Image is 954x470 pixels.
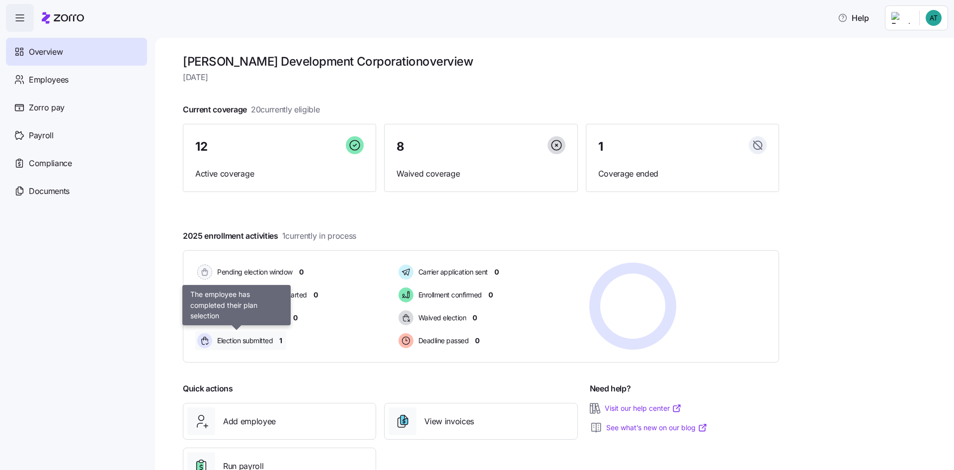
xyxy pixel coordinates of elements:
span: 1 [279,336,282,346]
span: Compliance [29,157,72,170]
span: 0 [488,290,493,300]
a: Compliance [6,149,147,177]
span: Help [838,12,869,24]
span: Employees [29,74,69,86]
span: Deadline passed [415,336,469,346]
span: Pending election window [214,267,293,277]
span: 1 [598,141,603,153]
span: Waived coverage [397,168,565,180]
a: Employees [6,66,147,94]
span: 0 [473,313,477,323]
span: Election active: Started [214,313,287,323]
span: Current coverage [183,103,320,116]
span: 1 currently in process [282,230,356,242]
span: Election submitted [214,336,273,346]
span: 0 [494,267,499,277]
span: [DATE] [183,71,779,84]
span: Carrier application sent [415,267,488,277]
a: Overview [6,38,147,66]
span: Election active: Hasn't started [214,290,307,300]
img: Employer logo [891,12,911,24]
span: Coverage ended [598,168,767,180]
span: 2025 enrollment activities [183,230,356,242]
span: 12 [195,141,207,153]
span: 8 [397,141,404,153]
a: See what’s new on our blog [606,423,708,433]
span: Overview [29,46,63,58]
button: Help [830,8,877,28]
img: 442f5e65d994a4bef21d33eb85515bc9 [926,10,942,26]
a: Payroll [6,121,147,149]
span: 0 [299,267,304,277]
span: View invoices [424,415,474,428]
span: 0 [314,290,318,300]
span: 0 [293,313,298,323]
h1: [PERSON_NAME] Development Corporation overview [183,54,779,69]
span: Quick actions [183,382,233,395]
span: Enrollment confirmed [415,290,482,300]
span: 20 currently eligible [251,103,320,116]
a: Zorro pay [6,94,147,121]
a: Documents [6,177,147,205]
span: Add employee [223,415,276,428]
span: Zorro pay [29,101,65,114]
a: Visit our help center [605,403,682,413]
span: Active coverage [195,168,364,180]
span: 0 [475,336,479,346]
span: Waived election [415,313,467,323]
span: Documents [29,185,70,197]
span: Need help? [590,382,631,395]
span: Payroll [29,129,54,142]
